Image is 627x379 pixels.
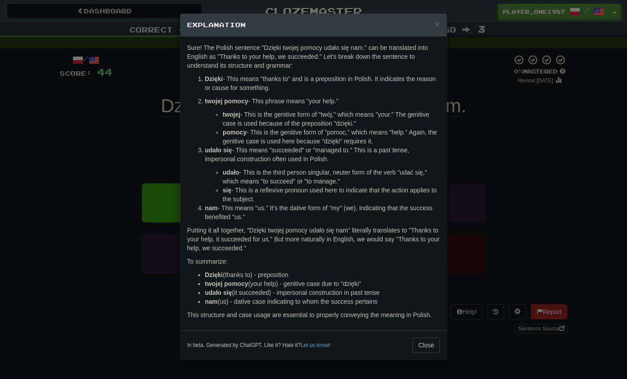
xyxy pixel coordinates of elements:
strong: nam [205,204,218,212]
li: (thanks to) - preposition [205,270,440,279]
strong: nam [205,298,218,305]
button: Close [412,338,440,353]
p: - This phrase means "your help." [205,97,440,106]
li: (your help) - genitive case due to "dzięki" [205,279,440,288]
li: - This is the genitive form of "pomoc," which means "help." Again, the genitive case is used here... [223,128,440,146]
h5: Explanation [187,20,440,29]
li: (it succeeded) - impersonal construction in past tense [205,288,440,297]
p: To summarize: [187,257,440,266]
strong: udało się [205,147,232,154]
button: Close [435,20,440,29]
p: Putting it all together, "Dzięki twojej pomocy udało się nam" literally translates to "Thanks to ... [187,226,440,253]
li: (us) - dative case indicating to whom the success pertains [205,297,440,306]
p: Sure! The Polish sentence "Dzięki twojej pomocy udało się nam." can be translated into English as... [187,43,440,70]
small: In beta. Generated by ChatGPT. Like it? Hate it? ! [187,342,330,349]
strong: się [223,187,231,194]
strong: Dzięki [205,75,223,82]
strong: udało [223,169,239,176]
strong: twojej pomocy [205,98,248,105]
li: - This is a reflexive pronoun used here to indicate that the action applies to the subject. [223,186,440,204]
li: - This is the genitive form of "twój," which means "your." The genitive case is used because of t... [223,110,440,128]
p: - This means "thanks to" and is a preposition in Polish. It indicates the reason or cause for som... [205,74,440,92]
a: Let us know [301,342,329,348]
p: This structure and case usage are essential to properly conveying the meaning in Polish. [187,310,440,319]
strong: twojej [223,111,240,118]
strong: Dzięki [205,271,223,278]
p: - This means "succeeded" or "managed to." This is a past tense, impersonal construction often use... [205,146,440,163]
strong: pomocy [223,129,247,136]
p: - This means "us." It's the dative form of "my" (we), indicating that the success benefited "us." [205,204,440,221]
span: × [435,19,440,29]
li: - This is the third person singular, neuter form of the verb "udać się," which means "to succeed"... [223,168,440,186]
strong: twojej pomocy [205,280,248,287]
strong: udało się [205,289,232,296]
